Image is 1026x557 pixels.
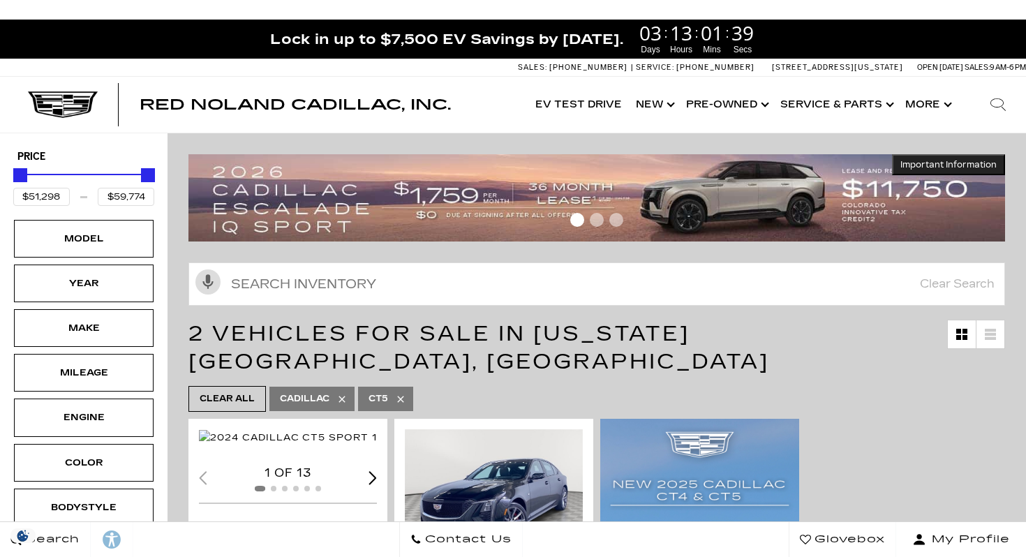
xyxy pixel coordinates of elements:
input: Minimum [13,188,70,206]
span: : [725,22,729,43]
span: Sales: [965,63,990,72]
a: Pre-Owned [679,77,773,133]
span: CT5 [369,390,388,408]
button: Important Information [892,154,1005,175]
a: Close [1002,27,1019,43]
a: [STREET_ADDRESS][US_STATE] [772,63,903,72]
a: Sales: [PHONE_NUMBER] [518,64,631,71]
span: Go to slide 1 [570,213,584,227]
div: ColorColor [14,444,154,482]
h5: Price [17,151,150,163]
div: ModelModel [14,220,154,258]
div: MakeMake [14,309,154,347]
button: Open user profile menu [896,522,1026,557]
div: Make [49,320,119,336]
section: Click to Open Cookie Consent Modal [7,528,39,543]
span: Service: [636,63,674,72]
svg: Click to toggle on voice search [195,269,221,295]
a: EV Test Drive [528,77,629,133]
div: YearYear [14,265,154,302]
img: Opt-Out Icon [7,528,39,543]
span: Sales: [518,63,547,72]
span: 2 Vehicles for Sale in [US_STATE][GEOGRAPHIC_DATA], [GEOGRAPHIC_DATA] [188,321,769,374]
span: Clear All [200,390,255,408]
img: 2509-September-FOM-Escalade-IQ-Lease9 [188,154,1005,242]
span: [PHONE_NUMBER] [676,63,754,72]
span: Search [22,530,80,549]
a: Service: [PHONE_NUMBER] [631,64,758,71]
span: Contact Us [422,530,512,549]
a: Service & Parts [773,77,898,133]
a: Red Noland Cadillac, Inc. [140,98,451,112]
span: Lock in up to $7,500 EV Savings by [DATE]. [270,30,623,48]
span: 13 [668,23,694,43]
div: 1 of 13 [199,466,377,481]
span: [PHONE_NUMBER] [549,63,627,72]
span: Go to slide 3 [609,213,623,227]
span: 01 [699,23,725,43]
span: Mins [699,43,725,56]
div: Color [49,455,119,470]
div: Year [49,276,119,291]
div: 1 / 2 [199,429,377,445]
div: Maximum Price [141,168,155,182]
div: Price [13,163,154,206]
span: Red Noland Cadillac, Inc. [140,96,451,113]
div: Minimum Price [13,168,27,182]
span: Open [DATE] [917,63,963,72]
div: EngineEngine [14,399,154,436]
span: Glovebox [811,530,885,549]
input: Search Inventory [188,262,1005,306]
img: 2024 Cadillac CT5 Sport 1 [199,430,377,445]
input: Maximum [98,188,154,206]
button: More [898,77,956,133]
span: My Profile [926,530,1010,549]
div: Bodystyle [49,500,119,515]
span: Go to slide 2 [590,213,604,227]
a: New [629,77,679,133]
span: Hours [668,43,694,56]
div: Engine [49,410,119,425]
a: Glovebox [789,522,896,557]
img: Cadillac Dark Logo with Cadillac White Text [28,91,98,118]
div: Next slide [369,471,377,484]
div: MileageMileage [14,354,154,392]
a: Contact Us [399,522,523,557]
span: 03 [637,23,664,43]
span: : [664,22,668,43]
span: : [694,22,699,43]
span: Important Information [900,159,997,170]
span: Days [637,43,664,56]
span: Secs [729,43,756,56]
span: 9 AM-6 PM [990,63,1026,72]
div: Mileage [49,365,119,380]
span: 39 [729,23,756,43]
span: Cadillac [280,390,329,408]
div: Model [49,231,119,246]
div: BodystyleBodystyle [14,489,154,526]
